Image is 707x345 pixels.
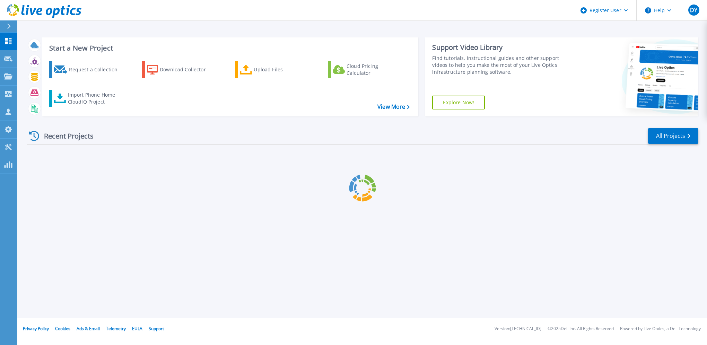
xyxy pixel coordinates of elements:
[347,63,402,77] div: Cloud Pricing Calculator
[132,326,142,331] a: EULA
[106,326,126,331] a: Telemetry
[648,128,698,144] a: All Projects
[432,96,485,109] a: Explore Now!
[68,91,122,105] div: Import Phone Home CloudIQ Project
[149,326,164,331] a: Support
[142,61,219,78] a: Download Collector
[254,63,309,77] div: Upload Files
[377,104,410,110] a: View More
[160,63,215,77] div: Download Collector
[432,43,572,52] div: Support Video Library
[235,61,312,78] a: Upload Files
[690,7,697,13] span: DY
[55,326,70,331] a: Cookies
[77,326,100,331] a: Ads & Email
[49,61,126,78] a: Request a Collection
[23,326,49,331] a: Privacy Policy
[328,61,405,78] a: Cloud Pricing Calculator
[27,127,103,144] div: Recent Projects
[432,55,572,76] div: Find tutorials, instructional guides and other support videos to help you make the most of your L...
[495,327,541,331] li: Version: [TECHNICAL_ID]
[69,63,124,77] div: Request a Collection
[49,44,410,52] h3: Start a New Project
[620,327,701,331] li: Powered by Live Optics, a Dell Technology
[548,327,614,331] li: © 2025 Dell Inc. All Rights Reserved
